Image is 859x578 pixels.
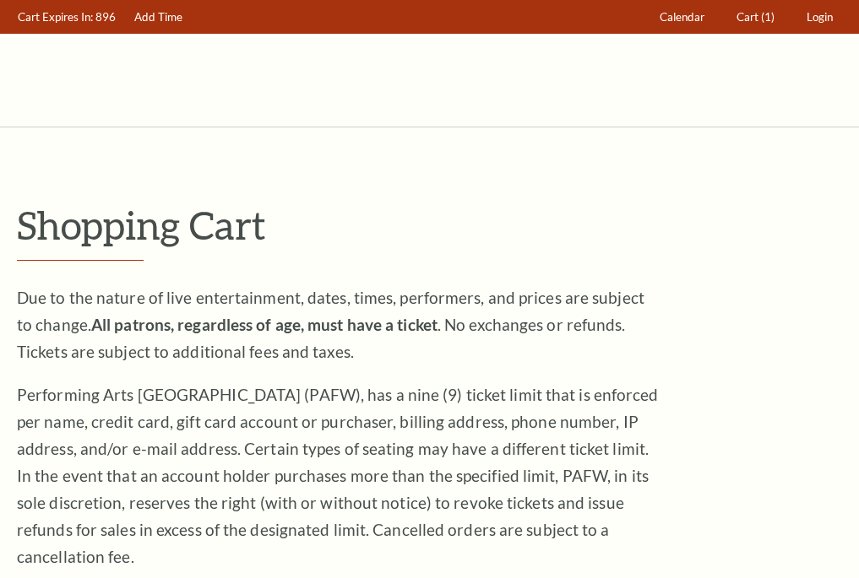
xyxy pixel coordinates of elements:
[761,10,775,24] span: (1)
[799,1,841,34] a: Login
[652,1,713,34] a: Calendar
[18,10,93,24] span: Cart Expires In:
[127,1,191,34] a: Add Time
[737,10,758,24] span: Cart
[729,1,783,34] a: Cart (1)
[95,10,116,24] span: 896
[660,10,704,24] span: Calendar
[807,10,833,24] span: Login
[17,381,659,570] p: Performing Arts [GEOGRAPHIC_DATA] (PAFW), has a nine (9) ticket limit that is enforced per name, ...
[17,203,842,246] p: Shopping Cart
[17,288,644,361] span: Due to the nature of live entertainment, dates, times, performers, and prices are subject to chan...
[91,315,438,334] strong: All patrons, regardless of age, must have a ticket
